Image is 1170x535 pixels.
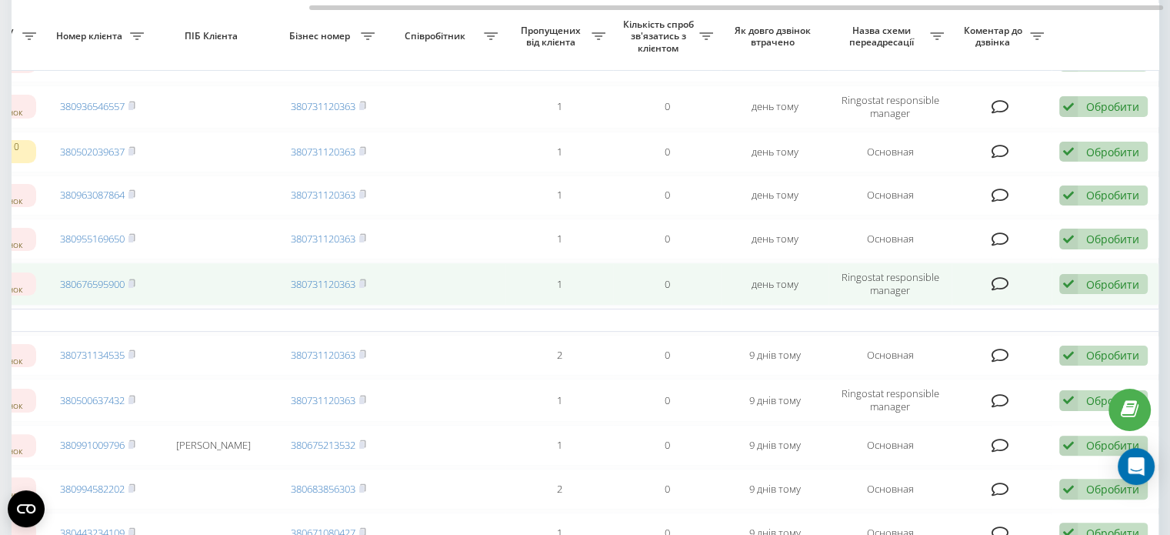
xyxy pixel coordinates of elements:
span: Назва схеми переадресації [836,25,930,48]
td: 0 [613,219,721,259]
span: Кількість спроб зв'язатись з клієнтом [621,18,699,55]
td: Ringostat responsible manager [828,85,952,129]
td: день тому [721,219,828,259]
div: Обробити [1086,482,1139,497]
button: Open CMP widget [8,490,45,527]
a: 380955169650 [60,232,125,246]
td: 0 [613,176,721,216]
div: Обробити [1086,348,1139,363]
div: Обробити [1086,393,1139,408]
td: 0 [613,469,721,510]
td: Основная [828,425,952,466]
a: 380994582202 [60,482,125,496]
span: Як довго дзвінок втрачено [733,25,816,48]
td: день тому [721,132,828,172]
a: 380731134535 [60,348,125,362]
a: 380502039637 [60,145,125,159]
a: 380731120363 [291,348,355,362]
td: 9 днів тому [721,379,828,422]
td: день тому [721,176,828,216]
span: Бізнес номер [282,30,361,42]
td: 0 [613,262,721,306]
a: 380731120363 [291,277,355,291]
td: 1 [505,219,613,259]
div: Обробити [1086,232,1139,246]
td: 2 [505,335,613,376]
span: Номер клієнта [52,30,130,42]
a: 380936546557 [60,99,125,113]
td: 1 [505,176,613,216]
span: Коментар до дзвінка [959,25,1030,48]
div: Обробити [1086,277,1139,292]
td: [PERSON_NAME] [152,425,275,466]
td: 9 днів тому [721,335,828,376]
a: 380991009796 [60,438,125,452]
a: 380683856303 [291,482,355,496]
td: Основная [828,469,952,510]
a: 380731120363 [291,145,355,159]
a: 380963087864 [60,188,125,202]
td: Ringostat responsible manager [828,379,952,422]
div: Open Intercom Messenger [1118,448,1155,485]
div: Обробити [1086,145,1139,159]
td: 9 днів тому [721,469,828,510]
span: ПІБ Клієнта [165,30,262,42]
div: Обробити [1086,99,1139,114]
div: Обробити [1086,188,1139,202]
td: день тому [721,262,828,306]
span: Пропущених від клієнта [513,25,592,48]
td: 1 [505,379,613,422]
a: 380676595900 [60,277,125,291]
a: 380731120363 [291,188,355,202]
a: 380731120363 [291,99,355,113]
td: 1 [505,132,613,172]
td: 0 [613,132,721,172]
div: Обробити [1086,438,1139,453]
td: Основная [828,132,952,172]
td: Основная [828,335,952,376]
a: 380500637432 [60,393,125,407]
td: 0 [613,85,721,129]
td: 0 [613,379,721,422]
td: 0 [613,425,721,466]
td: 1 [505,425,613,466]
td: день тому [721,85,828,129]
td: 9 днів тому [721,425,828,466]
a: 380731120363 [291,393,355,407]
a: 380731120363 [291,232,355,246]
td: 0 [613,335,721,376]
span: Співробітник [390,30,484,42]
td: 2 [505,469,613,510]
td: 1 [505,262,613,306]
td: 1 [505,85,613,129]
a: 380675213532 [291,438,355,452]
td: Ringostat responsible manager [828,262,952,306]
td: Основная [828,176,952,216]
td: Основная [828,219,952,259]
